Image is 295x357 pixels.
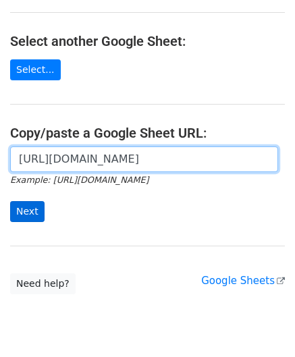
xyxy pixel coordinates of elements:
h4: Select another Google Sheet: [10,33,285,49]
input: Next [10,201,45,222]
a: Google Sheets [201,275,285,287]
a: Select... [10,59,61,80]
small: Example: [URL][DOMAIN_NAME] [10,175,149,185]
input: Paste your Google Sheet URL here [10,146,278,172]
h4: Copy/paste a Google Sheet URL: [10,125,285,141]
a: Need help? [10,273,76,294]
